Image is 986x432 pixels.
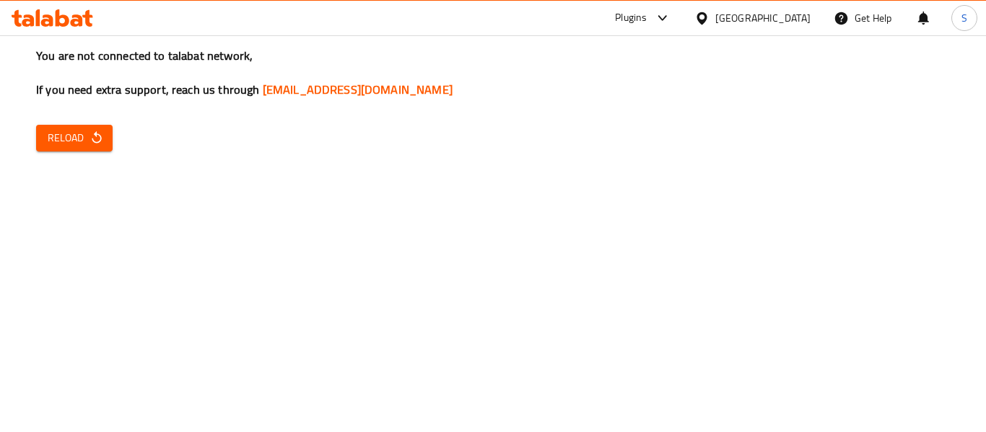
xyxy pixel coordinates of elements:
[263,79,453,100] a: [EMAIL_ADDRESS][DOMAIN_NAME]
[715,10,811,26] div: [GEOGRAPHIC_DATA]
[36,48,950,98] h3: You are not connected to talabat network, If you need extra support, reach us through
[48,129,101,147] span: Reload
[36,125,113,151] button: Reload
[615,9,647,27] div: Plugins
[961,10,967,26] span: S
